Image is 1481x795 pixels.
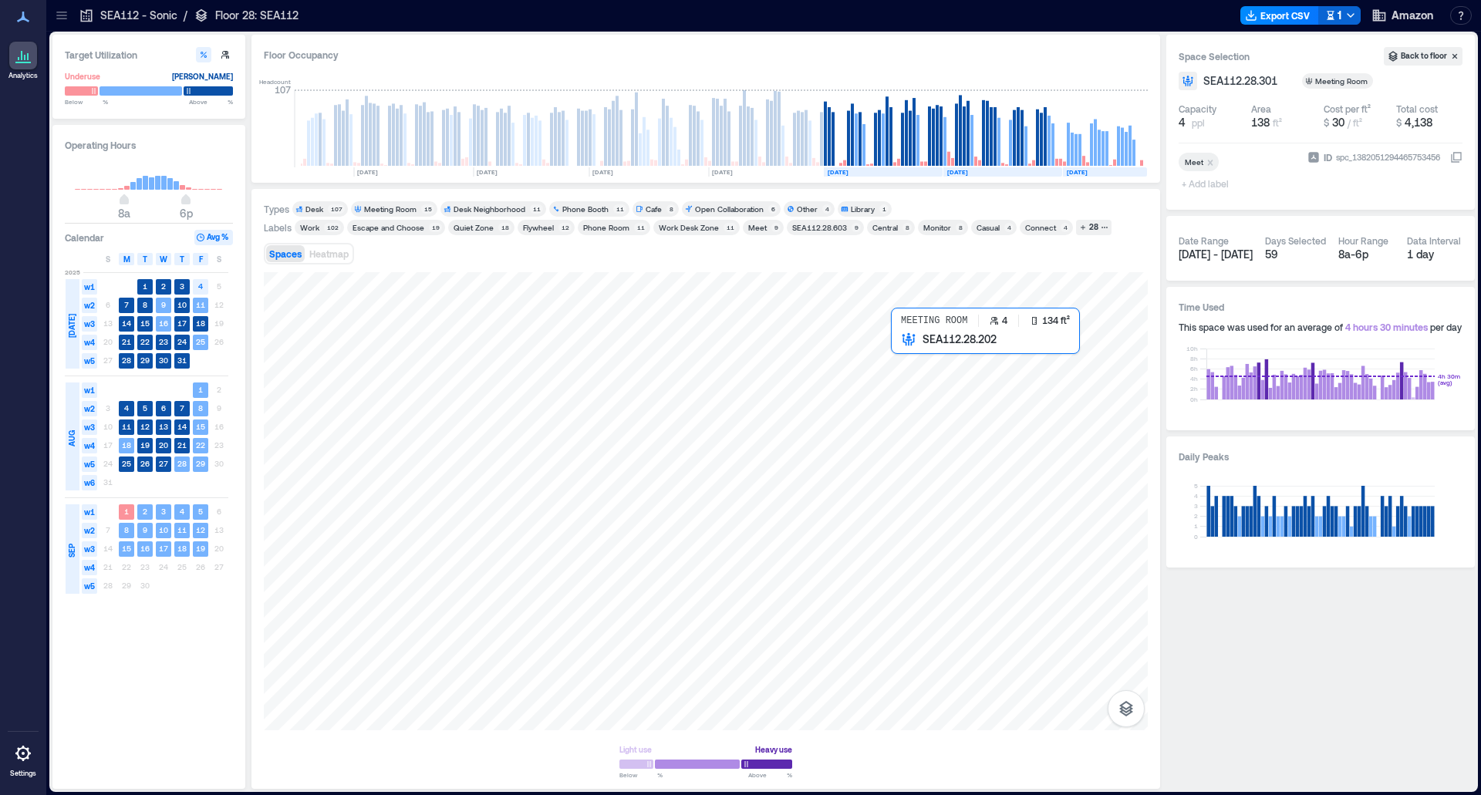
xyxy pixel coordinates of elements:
[122,459,131,468] text: 25
[724,223,737,232] div: 11
[902,223,912,232] div: 8
[82,298,97,313] span: w2
[106,253,110,265] span: S
[1179,299,1462,315] h3: Time Used
[189,97,233,106] span: Above %
[122,355,131,365] text: 28
[82,335,97,350] span: w4
[177,300,187,309] text: 10
[124,300,129,309] text: 7
[82,578,97,594] span: w5
[797,204,818,214] div: Other
[160,253,167,265] span: W
[122,318,131,328] text: 14
[180,253,184,265] span: T
[140,337,150,346] text: 22
[82,438,97,453] span: w4
[1190,365,1198,372] tspan: 6h
[1179,449,1462,464] h3: Daily Peaks
[977,222,1000,233] div: Casual
[82,279,97,295] span: w1
[454,204,525,214] div: Desk Neighborhood
[1203,73,1277,89] span: SEA112.28.301
[328,204,345,214] div: 107
[140,440,150,450] text: 19
[1194,533,1198,541] tspan: 0
[177,440,187,450] text: 21
[143,253,147,265] span: T
[1324,150,1332,165] span: ID
[421,204,434,214] div: 15
[66,544,78,558] span: SEP
[177,337,187,346] text: 24
[1251,103,1271,115] div: Area
[1061,223,1070,232] div: 4
[82,504,97,520] span: w1
[828,168,848,176] text: [DATE]
[140,459,150,468] text: 26
[1004,223,1014,232] div: 4
[198,281,203,291] text: 4
[1450,151,1462,163] button: IDspc_1382051294465753456
[305,204,323,214] div: Desk
[634,223,647,232] div: 11
[196,337,205,346] text: 25
[65,268,80,277] span: 2025
[82,382,97,398] span: w1
[8,71,38,80] p: Analytics
[353,222,424,233] div: Escape and Choose
[1190,375,1198,382] tspan: 4h
[215,8,299,23] p: Floor 28: SEA112
[1179,173,1235,194] span: + Add label
[196,440,205,450] text: 22
[822,204,832,214] div: 4
[592,168,613,176] text: [DATE]
[1318,6,1361,25] button: 1
[1338,234,1388,247] div: Hour Range
[792,222,847,233] div: SEA112.28.603
[477,168,498,176] text: [DATE]
[879,204,889,214] div: 1
[143,525,147,534] text: 9
[1332,116,1344,129] span: 30
[82,541,97,557] span: w3
[454,222,494,233] div: Quiet Zone
[364,204,417,214] div: Meeting Room
[66,430,78,446] span: AUG
[140,422,150,431] text: 12
[5,735,42,783] a: Settings
[851,204,875,214] div: Library
[100,8,177,23] p: SEA112 - Sonic
[659,222,719,233] div: Work Desk Zone
[177,355,187,365] text: 31
[1324,103,1371,115] div: Cost per ft²
[1179,103,1216,115] div: Capacity
[1405,116,1432,129] span: 4,138
[196,318,205,328] text: 18
[1179,115,1186,130] span: 4
[159,544,168,553] text: 17
[300,222,319,233] div: Work
[771,223,781,232] div: 9
[1240,6,1319,25] button: Export CSV
[1179,49,1384,64] h3: Space Selection
[1192,116,1205,129] span: ppl
[123,253,130,265] span: M
[1348,117,1362,128] span: / ft²
[1194,522,1198,530] tspan: 1
[324,223,341,232] div: 102
[266,245,305,262] button: Spaces
[583,222,629,233] div: Phone Room
[1407,247,1463,262] div: 1 day
[10,769,36,778] p: Settings
[1203,157,1219,167] div: Remove Meet
[82,419,97,435] span: w3
[264,221,292,234] div: Labels
[196,300,205,309] text: 11
[558,223,572,232] div: 12
[523,222,554,233] div: Flywheel
[1194,492,1198,500] tspan: 4
[177,459,187,468] text: 28
[161,507,166,516] text: 3
[122,337,131,346] text: 21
